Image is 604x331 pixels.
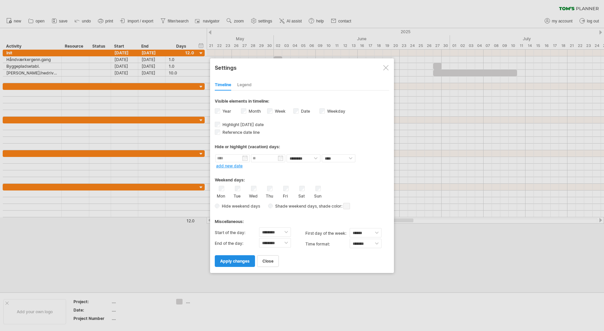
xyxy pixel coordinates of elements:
[305,228,350,239] label: first day of the week:
[215,213,389,226] div: Miscellaneous:
[281,192,290,199] label: Fri
[300,109,310,114] label: Date
[297,192,306,199] label: Sat
[247,109,261,114] label: Month
[317,202,350,210] span: , shade color:
[305,239,350,250] label: Time format:
[217,192,225,199] label: Mon
[313,192,322,199] label: Sun
[233,192,241,199] label: Tue
[221,130,260,135] span: Reference date line
[215,171,389,184] div: Weekend days:
[219,204,260,209] span: Hide weekend days
[343,203,350,209] span: click here to change the shade color
[220,259,250,264] span: apply changes
[249,192,257,199] label: Wed
[273,204,317,209] span: Shade weekend days
[262,259,273,264] span: close
[265,192,273,199] label: Thu
[221,109,231,114] label: Year
[215,144,389,149] div: Hide or highlight (vacation) days:
[273,109,286,114] label: Week
[215,80,231,91] div: Timeline
[215,255,255,267] a: apply changes
[215,238,259,249] label: End of the day:
[221,122,264,127] span: Highlight [DATE] date
[237,80,252,91] div: Legend
[216,163,243,168] a: add new date
[326,109,345,114] label: Weekday
[257,255,279,267] a: close
[215,61,389,73] div: Settings
[215,227,259,238] label: Start of the day:
[215,99,389,106] div: Visible elements in timeline:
